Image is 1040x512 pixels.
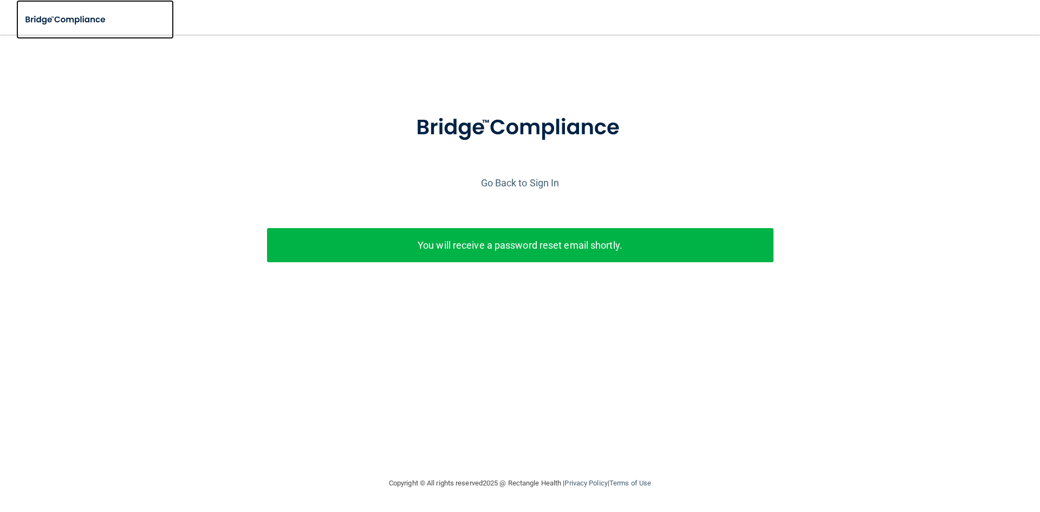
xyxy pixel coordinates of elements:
img: bridge_compliance_login_screen.278c3ca4.svg [16,9,116,31]
p: You will receive a password reset email shortly. [275,236,765,254]
a: Terms of Use [609,479,651,487]
a: Go Back to Sign In [481,177,560,189]
div: Copyright © All rights reserved 2025 @ Rectangle Health | | [322,466,718,501]
a: Privacy Policy [564,479,607,487]
img: bridge_compliance_login_screen.278c3ca4.svg [394,100,646,156]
